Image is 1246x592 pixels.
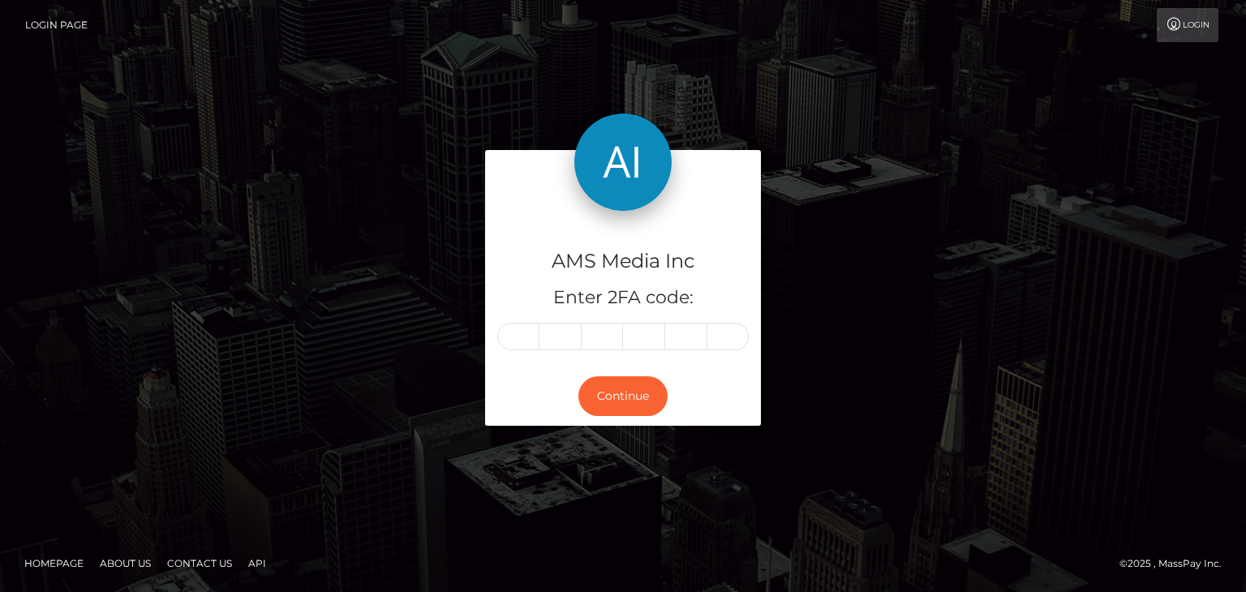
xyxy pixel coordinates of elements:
[1157,8,1218,42] a: Login
[1119,555,1234,573] div: © 2025 , MassPay Inc.
[93,551,157,576] a: About Us
[497,247,749,276] h4: AMS Media Inc
[497,285,749,311] h5: Enter 2FA code:
[18,551,90,576] a: Homepage
[161,551,238,576] a: Contact Us
[574,114,672,211] img: AMS Media Inc
[578,376,668,416] button: Continue
[25,8,88,42] a: Login Page
[242,551,273,576] a: API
